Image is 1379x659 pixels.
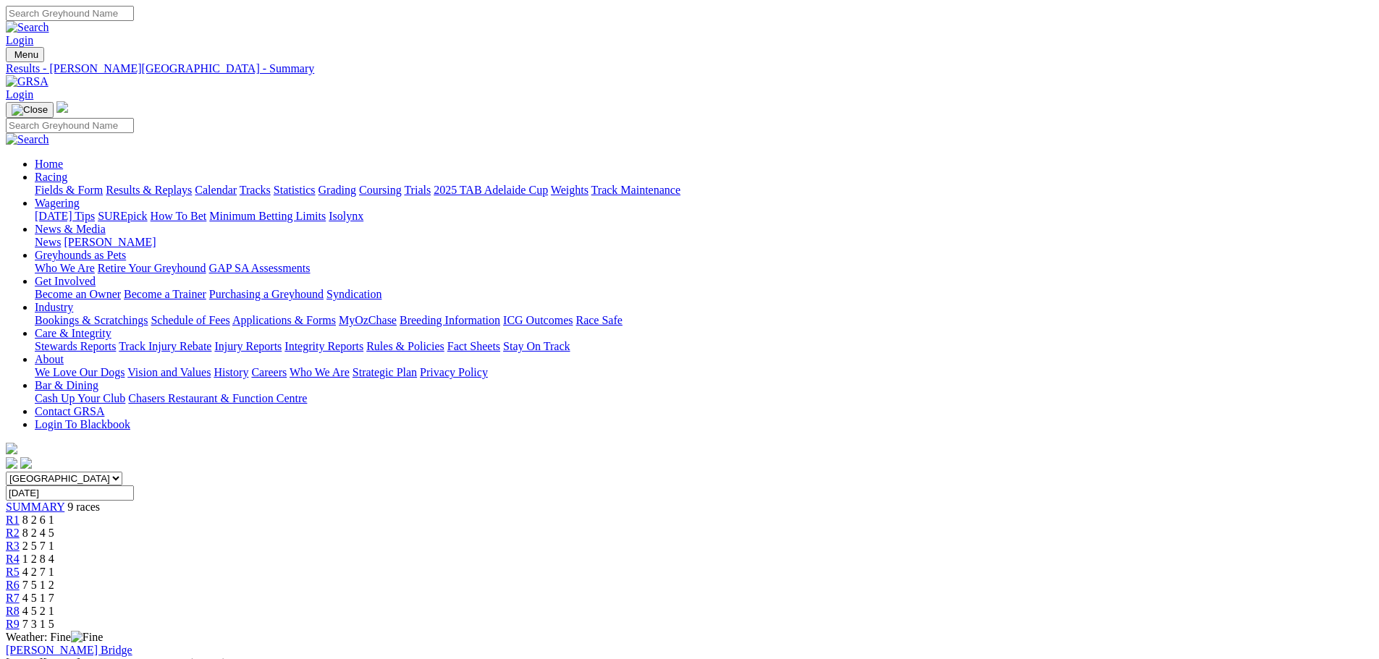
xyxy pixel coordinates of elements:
[98,210,147,222] a: SUREpick
[434,184,548,196] a: 2025 TAB Adelaide Cup
[22,527,54,539] span: 8 2 4 5
[209,210,326,222] a: Minimum Betting Limits
[35,210,95,222] a: [DATE] Tips
[6,21,49,34] img: Search
[6,514,20,526] a: R1
[503,340,570,352] a: Stay On Track
[209,262,311,274] a: GAP SA Assessments
[35,288,121,300] a: Become an Owner
[6,133,49,146] img: Search
[35,236,61,248] a: News
[6,6,134,21] input: Search
[35,405,104,417] a: Contact GRSA
[326,288,381,300] a: Syndication
[551,184,589,196] a: Weights
[35,197,80,209] a: Wagering
[6,443,17,454] img: logo-grsa-white.png
[359,184,402,196] a: Coursing
[35,327,111,339] a: Care & Integrity
[6,540,20,552] a: R3
[22,566,54,578] span: 4 2 7 1
[6,566,20,578] a: R5
[6,47,44,62] button: Toggle navigation
[151,210,207,222] a: How To Bet
[420,366,488,378] a: Privacy Policy
[35,301,73,313] a: Industry
[35,249,126,261] a: Greyhounds as Pets
[35,418,130,430] a: Login To Blackbook
[251,366,287,378] a: Careers
[67,501,100,513] span: 9 races
[35,184,1373,197] div: Racing
[214,340,282,352] a: Injury Reports
[6,605,20,617] a: R8
[35,340,116,352] a: Stewards Reports
[575,314,622,326] a: Race Safe
[35,275,96,287] a: Get Involved
[22,605,54,617] span: 4 5 2 1
[6,118,134,133] input: Search
[35,366,1373,379] div: About
[35,262,95,274] a: Who We Are
[35,314,1373,327] div: Industry
[6,579,20,591] a: R6
[151,314,229,326] a: Schedule of Fees
[404,184,431,196] a: Trials
[6,592,20,604] a: R7
[6,88,33,101] a: Login
[98,262,206,274] a: Retire Your Greyhound
[35,262,1373,275] div: Greyhounds as Pets
[591,184,680,196] a: Track Maintenance
[35,314,148,326] a: Bookings & Scratchings
[35,223,106,235] a: News & Media
[240,184,271,196] a: Tracks
[447,340,500,352] a: Fact Sheets
[353,366,417,378] a: Strategic Plan
[35,236,1373,249] div: News & Media
[6,34,33,46] a: Login
[35,392,1373,405] div: Bar & Dining
[339,314,397,326] a: MyOzChase
[22,592,54,604] span: 4 5 1 7
[12,104,48,116] img: Close
[35,184,103,196] a: Fields & Form
[400,314,500,326] a: Breeding Information
[14,49,38,60] span: Menu
[503,314,573,326] a: ICG Outcomes
[119,340,211,352] a: Track Injury Rebate
[6,644,132,656] a: [PERSON_NAME] Bridge
[56,101,68,113] img: logo-grsa-white.png
[22,618,54,630] span: 7 3 1 5
[35,392,125,404] a: Cash Up Your Club
[22,579,54,591] span: 7 5 1 2
[35,340,1373,353] div: Care & Integrity
[64,236,156,248] a: [PERSON_NAME]
[35,379,98,391] a: Bar & Dining
[6,527,20,539] span: R2
[329,210,363,222] a: Isolynx
[6,62,1373,75] a: Results - [PERSON_NAME][GEOGRAPHIC_DATA] - Summary
[124,288,206,300] a: Become a Trainer
[214,366,248,378] a: History
[195,184,237,196] a: Calendar
[6,102,54,118] button: Toggle navigation
[6,553,20,565] a: R4
[274,184,316,196] a: Statistics
[6,75,49,88] img: GRSA
[22,540,54,552] span: 2 5 7 1
[284,340,363,352] a: Integrity Reports
[20,457,32,469] img: twitter.svg
[319,184,356,196] a: Grading
[35,353,64,365] a: About
[35,158,63,170] a: Home
[71,631,103,644] img: Fine
[106,184,192,196] a: Results & Replays
[209,288,324,300] a: Purchasing a Greyhound
[6,618,20,630] a: R9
